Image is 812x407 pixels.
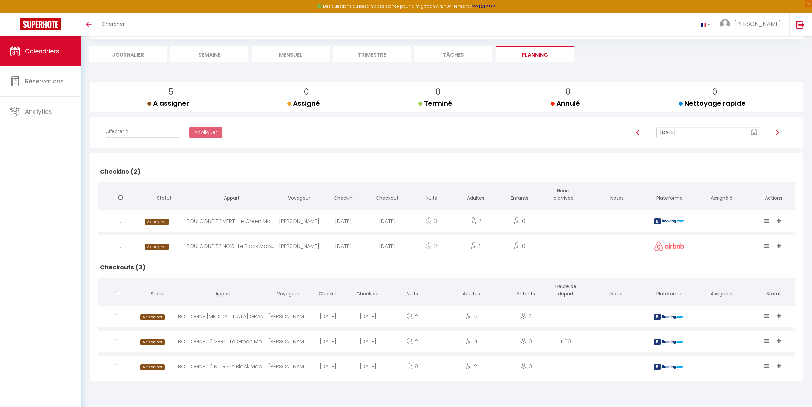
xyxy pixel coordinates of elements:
[498,210,542,232] div: 0
[189,127,222,138] button: Appliquer
[388,306,436,327] div: 2
[348,356,388,377] div: [DATE]
[546,356,586,377] div: -
[542,235,586,257] div: -
[556,86,580,98] p: 0
[648,278,690,304] th: Plateforme
[546,278,586,304] th: Heure de départ
[388,356,436,377] div: 9
[551,99,580,108] span: Annulé
[170,46,248,62] li: Semaine
[147,99,189,108] span: A assigner
[348,331,388,352] div: [DATE]
[308,331,348,352] div: [DATE]
[321,182,365,209] th: Checkin
[424,86,452,98] p: 0
[654,218,684,224] img: booking2.png
[268,306,308,327] div: [PERSON_NAME]
[187,235,277,257] div: BOULOGNE T2 NOIR · Le Black Mood | 2 pièces | Rénové & Luxueux
[437,278,506,304] th: Adultes
[333,46,411,62] li: Trimestre
[365,235,409,257] div: [DATE]
[753,182,795,209] th: Actions
[506,331,546,352] div: 0
[453,182,497,209] th: Adultes
[321,210,365,232] div: [DATE]
[453,235,497,257] div: 1
[252,46,330,62] li: Mensuel
[321,235,365,257] div: [DATE]
[654,314,684,320] img: booking2.png
[542,210,586,232] div: -
[140,339,164,345] span: A assigner
[648,182,690,209] th: Plateforme
[20,18,61,30] img: Super Booking
[145,219,169,225] span: A assigner
[775,130,780,135] img: arrow-right3.svg
[437,331,506,352] div: 4
[414,46,492,62] li: Tâches
[453,210,497,232] div: 2
[498,182,542,209] th: Enfants
[268,356,308,377] div: [PERSON_NAME]
[506,278,546,304] th: Enfants
[690,278,753,304] th: Assigné à
[25,47,59,55] span: Calendriers
[506,356,546,377] div: 0
[308,278,348,304] th: Checkin
[277,235,321,257] div: [PERSON_NAME]
[418,99,452,108] span: Terminé
[715,13,789,36] a: ... [PERSON_NAME]
[690,182,753,209] th: Assigné à
[268,278,308,304] th: Voyageur
[635,130,641,135] img: arrow-left3.svg
[472,3,495,9] a: >>> ICI <<<<
[287,99,320,108] span: Assigné
[293,86,320,98] p: 0
[586,182,648,209] th: Notes
[97,13,130,36] a: Chercher
[178,331,269,352] div: BOULOGNE T2 VERT · Le Green Mood | 2 pièces | Haut Standing & Cozy
[753,278,795,304] th: Statut
[437,356,506,377] div: 2
[224,195,240,201] span: Appart
[409,210,453,232] div: 3
[348,278,388,304] th: Checkout
[140,364,164,370] span: A assigner
[140,314,164,320] span: A assigner
[656,127,759,138] input: Select Date
[679,99,746,108] span: Nettoyage rapide
[178,356,269,377] div: BOULOGNE T2 NOIR · Le Black Mood | 2 pièces | Rénové & Luxueux
[348,306,388,327] div: [DATE]
[25,77,64,85] span: Réservations
[720,19,730,29] img: ...
[365,210,409,232] div: [DATE]
[308,356,348,377] div: [DATE]
[308,306,348,327] div: [DATE]
[684,86,746,98] p: 0
[187,210,277,232] div: BOULOGNE T2 VERT · Le Green Mood | 2 pièces | Haut Standing & Cozy
[268,331,308,352] div: [PERSON_NAME]
[498,235,542,257] div: 0
[409,182,453,209] th: Nuits
[157,195,172,201] span: Statut
[654,241,684,251] img: airbnb2.png
[388,278,436,304] th: Nuits
[542,182,586,209] th: Heure d'arrivée
[153,86,189,98] p: 5
[796,20,805,29] img: logout
[277,210,321,232] div: [PERSON_NAME]
[98,161,795,182] h2: Checkins (2)
[178,306,269,327] div: BOULOGNE [MEDICAL_DATA] GRAND BLANC · Le White Mood | 8 Guests | Luxe, Moderne &Spacieux
[409,235,453,257] div: 2
[546,331,586,352] div: 11:00
[654,364,684,370] img: booking2.png
[734,20,781,28] span: [PERSON_NAME]
[215,290,231,297] span: Appart
[437,306,506,327] div: 5
[102,20,125,27] span: Chercher
[365,182,409,209] th: Checkout
[25,107,52,116] span: Analytics
[506,306,546,327] div: 3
